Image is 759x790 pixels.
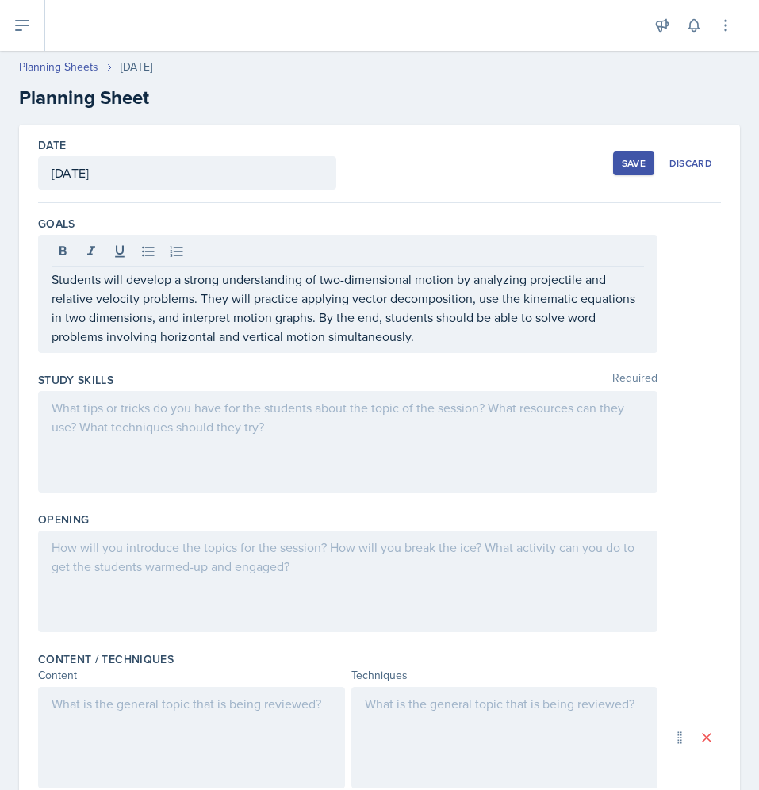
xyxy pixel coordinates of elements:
[38,137,66,153] label: Date
[38,216,75,232] label: Goals
[669,157,712,170] div: Discard
[38,667,345,684] div: Content
[622,157,646,170] div: Save
[52,270,644,346] p: Students will develop a strong understanding of two-dimensional motion by analyzing projectile an...
[612,372,657,388] span: Required
[613,151,654,175] button: Save
[38,372,113,388] label: Study Skills
[19,59,98,75] a: Planning Sheets
[661,151,721,175] button: Discard
[19,83,740,112] h2: Planning Sheet
[38,651,174,667] label: Content / Techniques
[38,512,89,527] label: Opening
[121,59,152,75] div: [DATE]
[351,667,658,684] div: Techniques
